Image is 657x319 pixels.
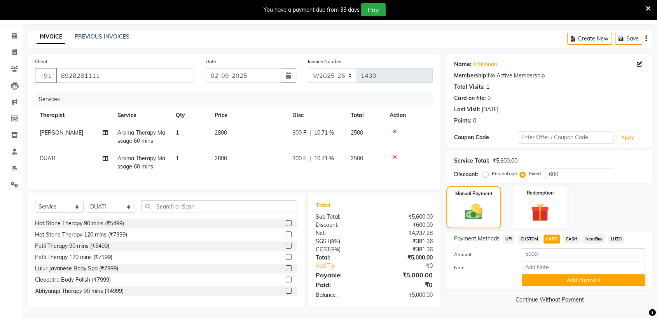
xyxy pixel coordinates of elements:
div: Name: [454,60,472,68]
div: ₹381.36 [374,237,439,245]
span: CASH [563,235,580,244]
label: Date [206,58,216,65]
th: Price [210,107,288,124]
button: Save [615,33,642,45]
div: Points: [454,117,472,125]
span: SGST [316,238,330,245]
label: Invoice Number [308,58,342,65]
a: PREVIOUS INVOICES [75,33,129,40]
div: Hot Stone Therapy 120 mins (₹7399) [35,231,127,239]
button: Add Payment [522,274,645,286]
label: Amount: [448,251,516,258]
div: ₹5,000.00 [374,291,439,299]
span: 1 [176,129,179,136]
div: Total Visits: [454,83,485,91]
div: Card on file: [454,94,486,102]
div: Lulur Javanese Body Spa (₹7999) [35,265,118,273]
button: Apply [617,132,639,144]
span: 2800 [215,129,227,136]
div: Discount: [454,170,478,179]
div: ( ) [310,237,374,245]
span: LUZO [608,235,624,244]
th: Total [346,107,385,124]
span: | [309,129,311,137]
label: Client [35,58,47,65]
span: CGST [316,246,330,253]
span: Payment Methods [454,235,500,243]
label: Redemption [526,189,553,196]
a: Krfishnan [473,60,497,68]
div: ₹600.00 [374,221,439,229]
span: 10.71 % [314,129,334,137]
input: Search by Name/Mobile/Email/Code [56,68,194,83]
div: ₹0 [385,262,439,270]
span: Aroma Therapy Massage 60 mins [117,155,165,170]
div: Sub Total: [310,213,374,221]
label: Note: [448,264,516,271]
a: INVOICE [37,30,65,44]
span: 10.71 % [314,154,334,163]
div: ₹5,000.00 [374,254,439,262]
div: Potli Therapy 120 mins (₹7399) [35,253,112,261]
a: Continue Without Payment [448,296,652,304]
span: 2500 [351,155,363,162]
span: 1 [176,155,179,162]
span: CUSTOM [518,235,540,244]
span: 300 F [292,154,306,163]
div: Last Visit: [454,105,480,114]
div: ( ) [310,245,374,254]
div: Cleopatra Body Polish (₹7999) [35,276,111,284]
div: Service Total: [454,157,489,165]
span: UPI [503,235,515,244]
span: 9% [332,246,339,252]
span: Aroma Therapy Massage 60 mins [117,129,165,144]
div: [DATE] [482,105,498,114]
span: CARD [543,235,560,244]
div: Balance : [310,291,374,299]
span: 2800 [215,155,227,162]
div: Discount: [310,221,374,229]
label: Manual Payment [455,190,493,197]
label: Percentage [492,170,517,177]
input: Enter Offer / Coupon Code [518,131,613,144]
span: 9% [331,238,339,244]
div: Payable: [310,270,374,280]
div: ₹5,600.00 [374,213,439,221]
div: Services [36,92,439,107]
label: Fixed [529,170,540,177]
button: Create New [567,33,612,45]
input: Amount [522,248,645,260]
input: Search or Scan [141,200,297,212]
div: Total: [310,254,374,262]
div: No Active Membership [454,72,645,80]
div: 1 [486,83,489,91]
span: 2500 [351,129,363,136]
div: 0 [473,117,476,125]
th: Qty [171,107,210,124]
div: ₹5,000.00 [374,270,439,280]
th: Service [113,107,171,124]
th: Disc [288,107,346,124]
div: Coupon Code [454,133,518,142]
span: | [309,154,311,163]
div: ₹0 [374,280,439,289]
img: _gift.svg [525,201,554,224]
th: Action [385,107,433,124]
div: ₹381.36 [374,245,439,254]
span: 300 F [292,129,306,137]
div: Net: [310,229,374,237]
div: Hot Stone Therapy 90 mins (₹5499) [35,219,124,228]
a: Add Tip [310,262,385,270]
button: +91 [35,68,57,83]
div: Abhyanga Therapy 90 mins (₹4999) [35,287,124,295]
input: Add Note [522,261,645,273]
span: DUATI [40,155,56,162]
div: Membership: [454,72,488,80]
div: ₹5,600.00 [493,157,517,165]
div: ₹4,237.28 [374,229,439,237]
span: [PERSON_NAME] [40,129,83,136]
button: Pay [361,3,386,16]
div: Potli Therapy 90 mins (₹5499) [35,242,109,250]
th: Therapist [35,107,113,124]
span: NearBuy [583,235,605,244]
